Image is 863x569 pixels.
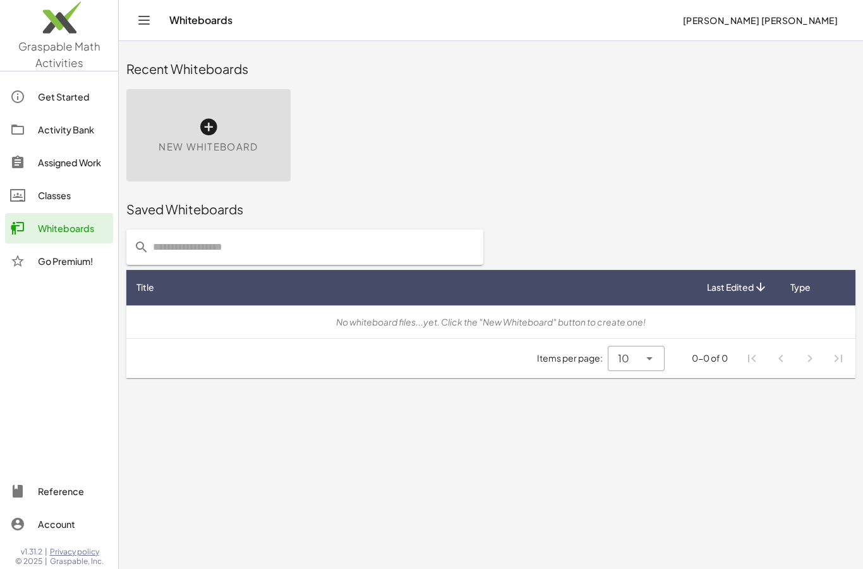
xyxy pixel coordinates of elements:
div: Assigned Work [38,155,108,170]
a: Activity Bank [5,114,113,145]
span: Graspable Math Activities [18,39,100,70]
span: © 2025 [15,556,42,566]
span: Graspable, Inc. [50,556,104,566]
a: Get Started [5,82,113,112]
a: Reference [5,476,113,506]
span: [PERSON_NAME] [PERSON_NAME] [682,15,838,26]
div: Classes [38,188,108,203]
a: Classes [5,180,113,211]
div: No whiteboard files...yet. Click the "New Whiteboard" button to create one! [136,315,845,329]
button: [PERSON_NAME] [PERSON_NAME] [672,9,848,32]
a: Whiteboards [5,213,113,243]
span: New Whiteboard [159,140,258,154]
div: 0-0 of 0 [692,352,728,365]
a: Account [5,509,113,539]
div: Saved Whiteboards [126,200,855,218]
div: Reference [38,484,108,499]
span: | [45,547,47,557]
span: v1.31.2 [21,547,42,557]
span: Title [136,281,154,294]
span: | [45,556,47,566]
div: Activity Bank [38,122,108,137]
i: prepended action [134,240,149,255]
span: Items per page: [537,352,608,365]
div: Get Started [38,89,108,104]
span: Last Edited [707,281,754,294]
div: Whiteboards [38,221,108,236]
div: Recent Whiteboards [126,60,855,78]
nav: Pagination Navigation [738,344,853,373]
div: Go Premium! [38,254,108,269]
a: Privacy policy [50,547,104,557]
span: Type [790,281,811,294]
span: 10 [618,351,629,366]
button: Toggle navigation [134,10,154,30]
a: Assigned Work [5,147,113,178]
div: Account [38,517,108,532]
